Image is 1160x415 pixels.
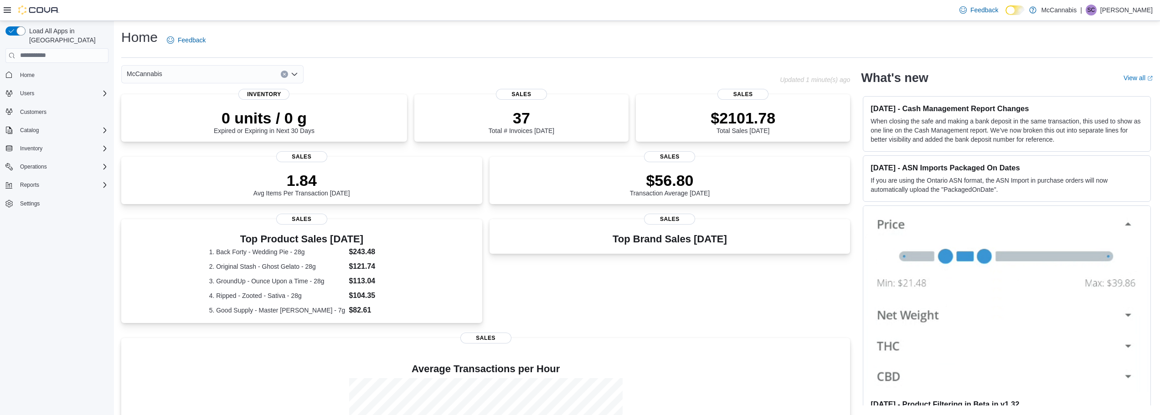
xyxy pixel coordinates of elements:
[711,109,775,127] p: $2101.78
[16,125,108,136] span: Catalog
[209,291,345,300] dt: 4. Ripped - Zooted - Sativa - 28g
[496,89,547,100] span: Sales
[214,109,314,127] p: 0 units / 0 g
[2,179,112,191] button: Reports
[16,143,46,154] button: Inventory
[209,306,345,315] dt: 5. Good Supply - Master [PERSON_NAME] - 7g
[2,105,112,118] button: Customers
[1124,74,1153,82] a: View allExternal link
[20,145,42,152] span: Inventory
[16,198,43,209] a: Settings
[349,290,394,301] dd: $104.35
[349,246,394,257] dd: $243.48
[16,125,42,136] button: Catalog
[460,333,511,343] span: Sales
[16,143,108,154] span: Inventory
[16,198,108,209] span: Settings
[16,179,43,190] button: Reports
[644,151,695,162] span: Sales
[644,214,695,225] span: Sales
[20,181,39,189] span: Reports
[26,26,108,45] span: Load All Apps in [GEOGRAPHIC_DATA]
[1005,5,1025,15] input: Dark Mode
[717,89,768,100] span: Sales
[1080,5,1082,15] p: |
[613,234,727,245] h3: Top Brand Sales [DATE]
[127,68,162,79] span: McCannabis
[16,70,38,81] a: Home
[349,261,394,272] dd: $121.74
[16,88,38,99] button: Users
[209,277,345,286] dt: 3. GroundUp - Ounce Upon a Time - 28g
[630,171,710,190] p: $56.80
[20,163,47,170] span: Operations
[129,364,843,374] h4: Average Transactions per Hour
[16,107,50,118] a: Customers
[2,160,112,173] button: Operations
[5,65,108,234] nav: Complex example
[2,142,112,155] button: Inventory
[2,87,112,100] button: Users
[630,171,710,197] div: Transaction Average [DATE]
[349,276,394,287] dd: $113.04
[861,71,928,85] h2: What's new
[276,214,327,225] span: Sales
[238,89,289,100] span: Inventory
[209,247,345,256] dt: 1. Back Forty - Wedding Pie - 28g
[20,108,46,116] span: Customers
[20,200,40,207] span: Settings
[489,109,554,134] div: Total # Invoices [DATE]
[871,104,1143,113] h3: [DATE] - Cash Management Report Changes
[871,400,1143,409] h3: [DATE] - Product Filtering in Beta in v1.32
[970,5,998,15] span: Feedback
[2,68,112,82] button: Home
[871,163,1143,172] h3: [DATE] - ASN Imports Packaged On Dates
[121,28,158,46] h1: Home
[20,127,39,134] span: Catalog
[276,151,327,162] span: Sales
[253,171,350,197] div: Avg Items Per Transaction [DATE]
[2,124,112,137] button: Catalog
[1041,5,1077,15] p: McCannabis
[1147,76,1153,81] svg: External link
[16,179,108,190] span: Reports
[16,161,51,172] button: Operations
[489,109,554,127] p: 37
[163,31,209,49] a: Feedback
[20,90,34,97] span: Users
[871,117,1143,144] p: When closing the safe and making a bank deposit in the same transaction, this used to show as one...
[16,161,108,172] span: Operations
[1100,5,1153,15] p: [PERSON_NAME]
[711,109,775,134] div: Total Sales [DATE]
[349,305,394,316] dd: $82.61
[253,171,350,190] p: 1.84
[18,5,59,15] img: Cova
[178,36,206,45] span: Feedback
[2,197,112,210] button: Settings
[209,234,394,245] h3: Top Product Sales [DATE]
[281,71,288,78] button: Clear input
[16,69,108,81] span: Home
[956,1,1002,19] a: Feedback
[16,106,108,118] span: Customers
[214,109,314,134] div: Expired or Expiring in Next 30 Days
[20,72,35,79] span: Home
[871,176,1143,194] p: If you are using the Ontario ASN format, the ASN Import in purchase orders will now automatically...
[780,76,850,83] p: Updated 1 minute(s) ago
[1086,5,1097,15] div: Steven Comeau
[1088,5,1095,15] span: SC
[16,88,108,99] span: Users
[291,71,298,78] button: Open list of options
[209,262,345,271] dt: 2. Original Stash - Ghost Gelato - 28g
